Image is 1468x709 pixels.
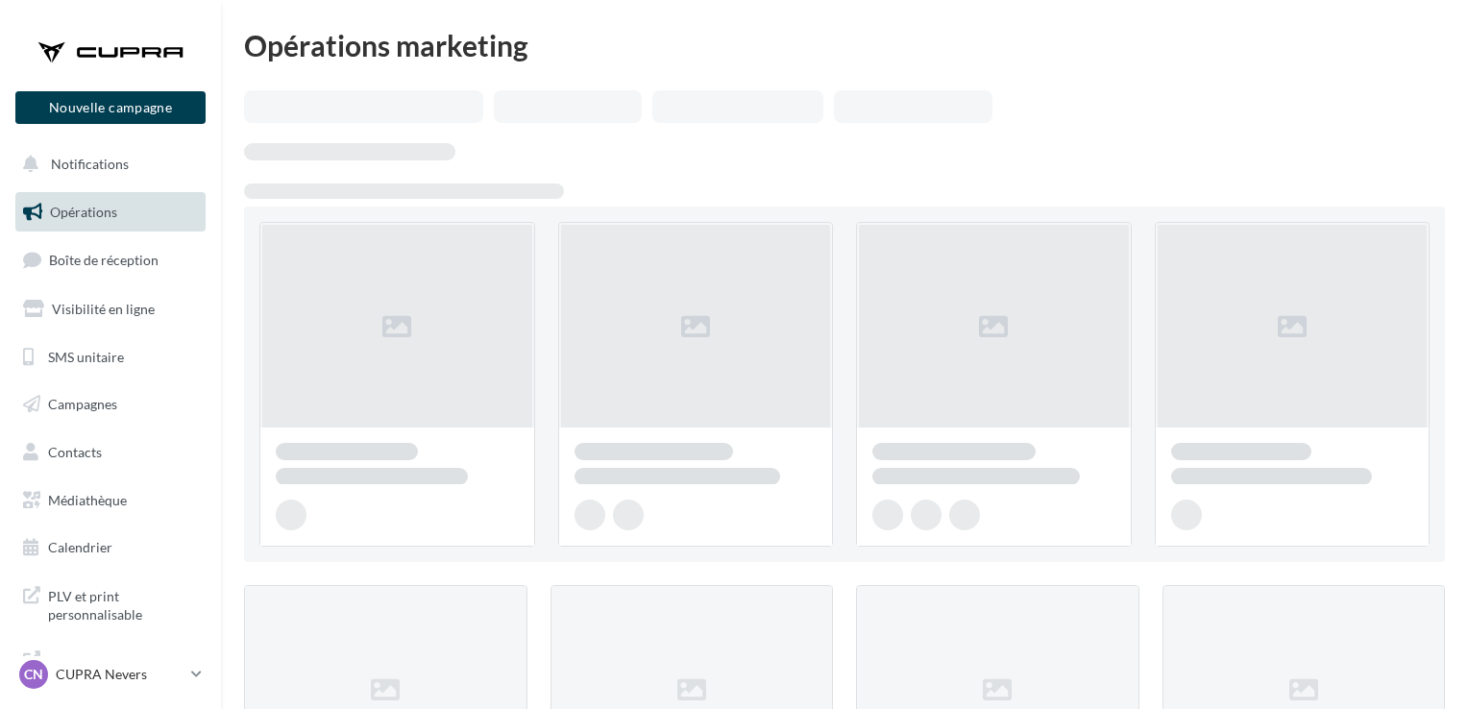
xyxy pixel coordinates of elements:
[48,444,102,460] span: Contacts
[48,348,124,364] span: SMS unitaire
[52,301,155,317] span: Visibilité en ligne
[12,337,209,378] a: SMS unitaire
[244,31,1445,60] div: Opérations marketing
[12,384,209,425] a: Campagnes
[12,575,209,632] a: PLV et print personnalisable
[15,91,206,124] button: Nouvelle campagne
[12,239,209,281] a: Boîte de réception
[12,640,209,697] a: Campagnes DataOnDemand
[48,648,198,689] span: Campagnes DataOnDemand
[12,192,209,232] a: Opérations
[12,527,209,568] a: Calendrier
[48,583,198,624] span: PLV et print personnalisable
[49,252,159,268] span: Boîte de réception
[50,204,117,220] span: Opérations
[48,492,127,508] span: Médiathèque
[48,396,117,412] span: Campagnes
[12,480,209,521] a: Médiathèque
[51,156,129,172] span: Notifications
[15,656,206,693] a: CN CUPRA Nevers
[24,665,43,684] span: CN
[12,144,202,184] button: Notifications
[12,432,209,473] a: Contacts
[12,289,209,330] a: Visibilité en ligne
[56,665,183,684] p: CUPRA Nevers
[48,539,112,555] span: Calendrier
